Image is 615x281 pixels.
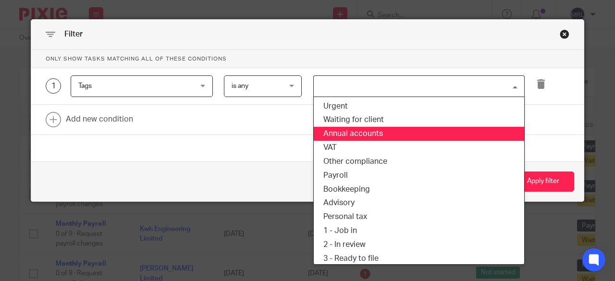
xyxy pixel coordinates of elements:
span: Tags [78,83,92,89]
li: Annual accounts [314,127,524,141]
li: VAT [314,141,524,155]
div: Search for option [313,75,525,97]
input: Search for option [315,78,519,95]
div: 1 [46,78,61,94]
span: is any [232,83,248,89]
li: 3 - Ready to file [314,252,524,266]
li: Other compliance [314,155,524,169]
li: Bookkeeping [314,183,524,196]
button: Apply filter [512,171,574,192]
li: Urgent [314,99,524,113]
li: 1 - Job in [314,224,524,238]
li: 2 - In review [314,238,524,252]
li: Waiting for client [314,113,524,127]
p: Only show tasks matching all of these conditions [31,50,584,68]
li: Advisory [314,196,524,210]
div: Close this dialog window [560,29,569,39]
li: Payroll [314,169,524,183]
li: Personal tax [314,210,524,224]
span: Filter [64,30,83,38]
